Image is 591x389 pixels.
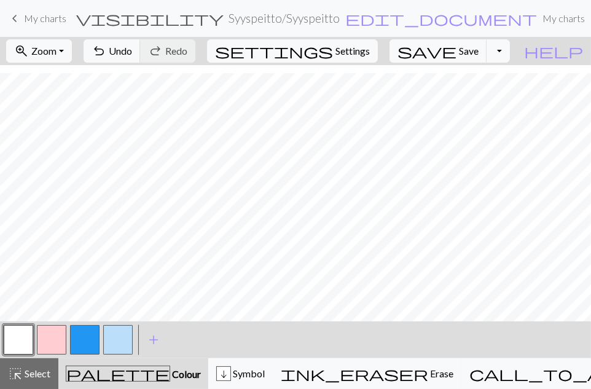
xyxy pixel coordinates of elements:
span: zoom_in [14,42,29,60]
a: My charts [7,8,66,29]
span: edit_document [345,10,537,27]
button: Undo [84,39,141,63]
span: palette [66,365,170,382]
button: Colour [58,358,208,389]
span: visibility [76,10,224,27]
button: Save [389,39,487,63]
span: undo [92,42,106,60]
button: i Symbol [208,358,273,389]
span: Zoom [31,45,57,57]
span: highlight_alt [8,365,23,382]
span: Select [23,367,50,379]
a: My charts [538,6,590,31]
span: Symbol [231,367,265,379]
span: Undo [109,45,132,57]
span: Save [459,45,479,57]
span: My charts [24,12,66,24]
button: SettingsSettings [207,39,378,63]
span: help [524,42,583,60]
span: ink_eraser [281,365,428,382]
div: i [217,367,230,382]
i: Settings [215,44,333,58]
h2: Syyspeitto / Syyspeitto [229,11,340,25]
span: save [397,42,456,60]
span: Colour [170,368,201,380]
span: add [146,331,161,348]
span: Settings [335,44,370,58]
button: Erase [273,358,461,389]
span: keyboard_arrow_left [7,10,22,27]
span: Erase [428,367,453,379]
span: settings [215,42,333,60]
button: Zoom [6,39,72,63]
